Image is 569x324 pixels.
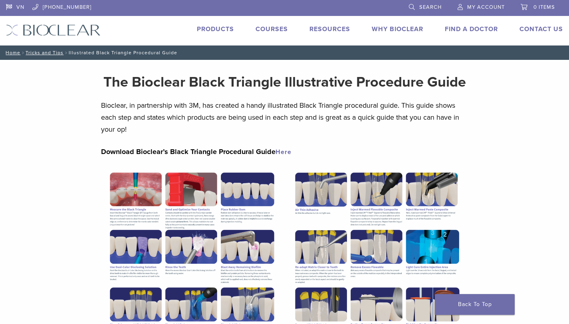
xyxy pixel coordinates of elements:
[20,51,26,55] span: /
[101,147,291,156] strong: Download Bioclear’s Black Triangle Procedural Guide
[103,73,466,91] strong: The Bioclear Black Triangle Illustrative Procedure Guide
[419,4,442,10] span: Search
[3,50,20,55] a: Home
[309,25,350,33] a: Resources
[533,4,555,10] span: 0 items
[63,51,69,55] span: /
[445,25,498,33] a: Find A Doctor
[197,25,234,33] a: Products
[372,25,423,33] a: Why Bioclear
[6,24,101,36] img: Bioclear
[256,25,288,33] a: Courses
[26,50,63,55] a: Tricks and Tips
[276,148,291,156] a: Here
[101,99,468,135] p: Bioclear, in partnership with 3M, has created a handy illustrated Black Triangle procedural guide...
[519,25,563,33] a: Contact Us
[435,294,515,315] a: Back To Top
[467,4,505,10] span: My Account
